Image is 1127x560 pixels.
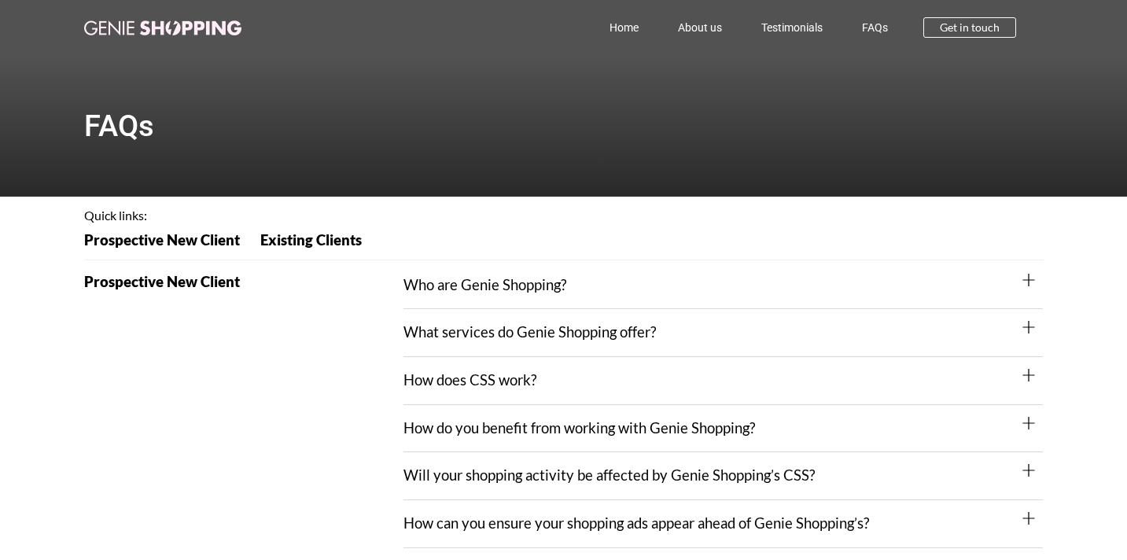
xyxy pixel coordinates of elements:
a: How does CSS work? [403,371,536,389]
img: genie-shopping-logo [84,20,241,35]
div: Will your shopping activity be affected by Genie Shopping’s CSS? [403,452,1043,500]
a: Get in touch [923,17,1016,38]
div: How do you benefit from working with Genie Shopping? [403,405,1043,453]
nav: Menu [311,9,908,46]
div: What services do Genie Shopping offer? [403,309,1043,357]
a: Testimonials [742,9,842,46]
a: What services do Genie Shopping offer? [403,323,656,341]
a: Will your shopping activity be affected by Genie Shopping’s CSS? [403,466,815,484]
a: Prospective New Client [84,233,250,258]
span: Prospective New Client [84,233,240,248]
a: Who are Genie Shopping? [403,276,566,293]
a: Home [590,9,658,46]
a: How do you benefit from working with Genie Shopping? [403,419,755,437]
span: Get in touch [940,22,1000,33]
a: FAQs [842,9,908,46]
div: Who are Genie Shopping? [403,262,1043,310]
a: How can you ensure your shopping ads appear ahead of Genie Shopping’s? [403,514,869,532]
div: How does CSS work? [403,357,1043,405]
a: Existing Clients [250,233,372,258]
a: About us [658,9,742,46]
div: How can you ensure your shopping ads appear ahead of Genie Shopping’s? [403,500,1043,548]
span: Existing Clients [260,233,362,248]
h1: FAQs [84,111,1044,141]
h4: Quick links: [84,209,1044,222]
h2: Prospective New Client [84,274,404,289]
